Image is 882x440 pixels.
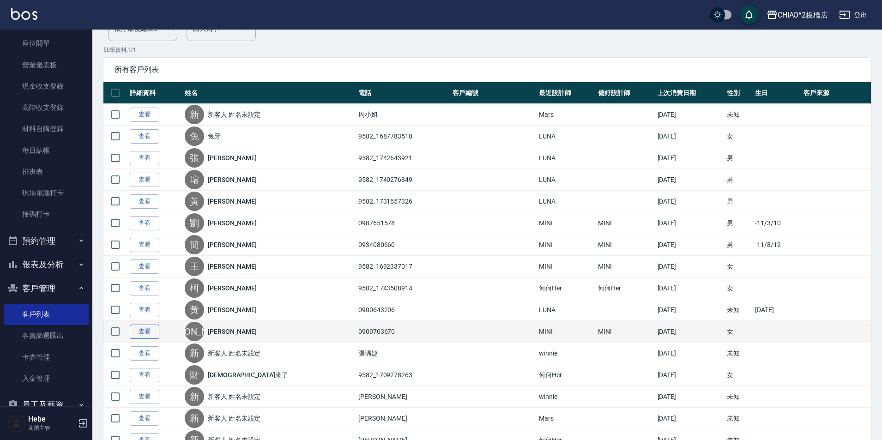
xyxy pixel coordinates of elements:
[725,386,753,408] td: 未知
[4,76,89,97] a: 現金收支登錄
[4,33,89,54] a: 座位開單
[725,256,753,277] td: 女
[208,240,257,249] a: [PERSON_NAME]
[725,169,753,191] td: 男
[537,212,596,234] td: MINI
[130,390,159,404] a: 查看
[753,299,801,321] td: [DATE]
[208,283,257,293] a: [PERSON_NAME]
[130,108,159,122] a: 查看
[185,235,204,254] div: 簡
[655,364,725,386] td: [DATE]
[740,6,758,24] button: save
[4,140,89,161] a: 每日結帳
[537,104,596,126] td: Mars
[537,321,596,343] td: MINI
[130,129,159,144] a: 查看
[208,349,261,358] a: 新客人 姓名未設定
[763,6,832,24] button: CHIAO^2板橋店
[130,238,159,252] a: 查看
[655,126,725,147] td: [DATE]
[356,321,450,343] td: 0909703670
[208,392,261,401] a: 新客人 姓名未設定
[356,343,450,364] td: 張瑀婕
[115,65,860,74] span: 所有客戶列表
[4,325,89,346] a: 客資篩選匯出
[185,192,204,211] div: 黃
[725,147,753,169] td: 男
[725,126,753,147] td: 女
[356,408,450,429] td: [PERSON_NAME]
[4,54,89,76] a: 營業儀表板
[655,147,725,169] td: [DATE]
[356,277,450,299] td: 9582_1743508914
[208,370,288,380] a: [DEMOGRAPHIC_DATA]來了
[356,169,450,191] td: 9582_1740276849
[185,213,204,233] div: 劉
[835,6,871,24] button: 登出
[4,182,89,204] a: 現場電腦打卡
[208,132,221,141] a: 兔牙
[4,204,89,225] a: 掃碼打卡
[185,344,204,363] div: 新
[450,82,537,104] th: 客戶編號
[130,303,159,317] a: 查看
[208,414,261,423] a: 新客人 姓名未設定
[725,364,753,386] td: 女
[801,82,871,104] th: 客戶來源
[655,212,725,234] td: [DATE]
[4,347,89,368] a: 卡券管理
[208,153,257,163] a: [PERSON_NAME]
[596,82,655,104] th: 偏好設計師
[655,343,725,364] td: [DATE]
[655,82,725,104] th: 上次消費日期
[208,305,257,314] a: [PERSON_NAME]
[596,277,655,299] td: 何何Her
[725,321,753,343] td: 女
[655,191,725,212] td: [DATE]
[753,82,801,104] th: 生日
[185,387,204,406] div: 新
[208,218,257,228] a: [PERSON_NAME]
[537,169,596,191] td: LUNA
[130,281,159,295] a: 查看
[356,104,450,126] td: 周小姐
[130,346,159,361] a: 查看
[4,277,89,301] button: 客戶管理
[130,259,159,274] a: 查看
[596,256,655,277] td: MINI
[4,253,89,277] button: 報表及分析
[4,97,89,118] a: 高階收支登錄
[4,229,89,253] button: 預約管理
[725,277,753,299] td: 女
[655,299,725,321] td: [DATE]
[537,299,596,321] td: LUNA
[185,322,204,341] div: [PERSON_NAME]
[725,191,753,212] td: 男
[4,161,89,182] a: 排班表
[655,104,725,126] td: [DATE]
[537,234,596,256] td: MINI
[208,327,257,336] a: [PERSON_NAME]
[356,364,450,386] td: 9582_1709278263
[130,194,159,209] a: 查看
[130,411,159,426] a: 查看
[103,46,871,54] p: 50 筆資料, 1 / 1
[537,277,596,299] td: 何何Her
[655,386,725,408] td: [DATE]
[725,234,753,256] td: 男
[185,105,204,124] div: 新
[725,408,753,429] td: 未知
[537,343,596,364] td: winnie
[185,409,204,428] div: 新
[537,256,596,277] td: MINI
[185,148,204,168] div: 張
[130,173,159,187] a: 查看
[356,212,450,234] td: 0987651578
[596,234,655,256] td: MINI
[208,110,261,119] a: 新客人 姓名未設定
[725,343,753,364] td: 未知
[185,365,204,385] div: 財
[537,386,596,408] td: winnie
[753,234,801,256] td: -11/8/12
